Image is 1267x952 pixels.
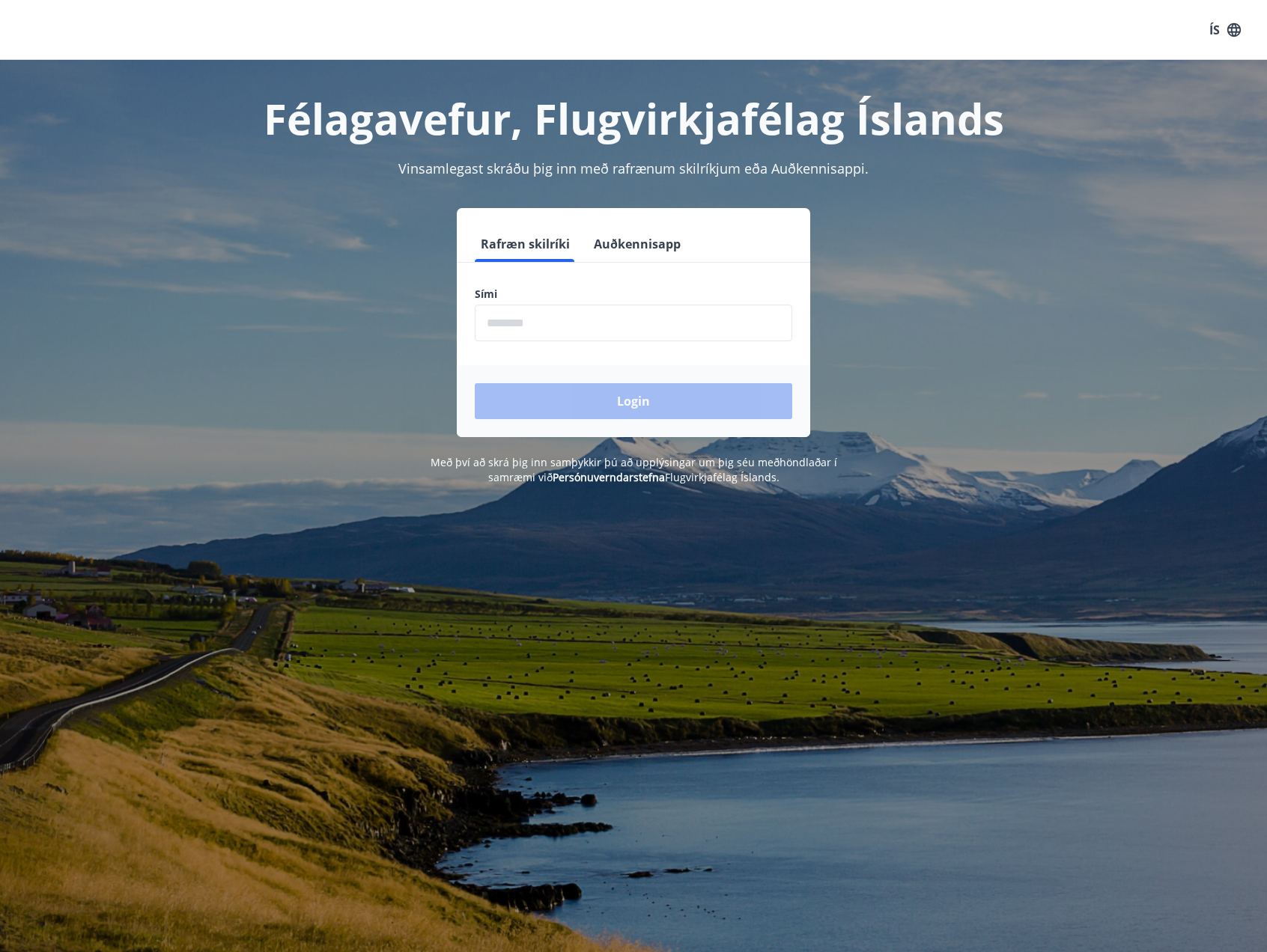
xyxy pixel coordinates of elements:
span: Vinsamlegast skráðu þig inn með rafrænum skilríkjum eða Auðkennisappi. [398,159,869,177]
button: Rafræn skilríki [475,226,576,262]
a: Persónuverndarstefna [553,470,665,484]
span: Með því að skrá þig inn samþykkir þú að upplýsingar um þig séu meðhöndlaðar í samræmi við Flugvir... [431,455,837,484]
button: Auðkennisapp [588,226,687,262]
button: ÍS [1201,16,1249,43]
h1: Félagavefur, Flugvirkjafélag Íslands [112,90,1155,147]
label: Sími [475,287,792,302]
